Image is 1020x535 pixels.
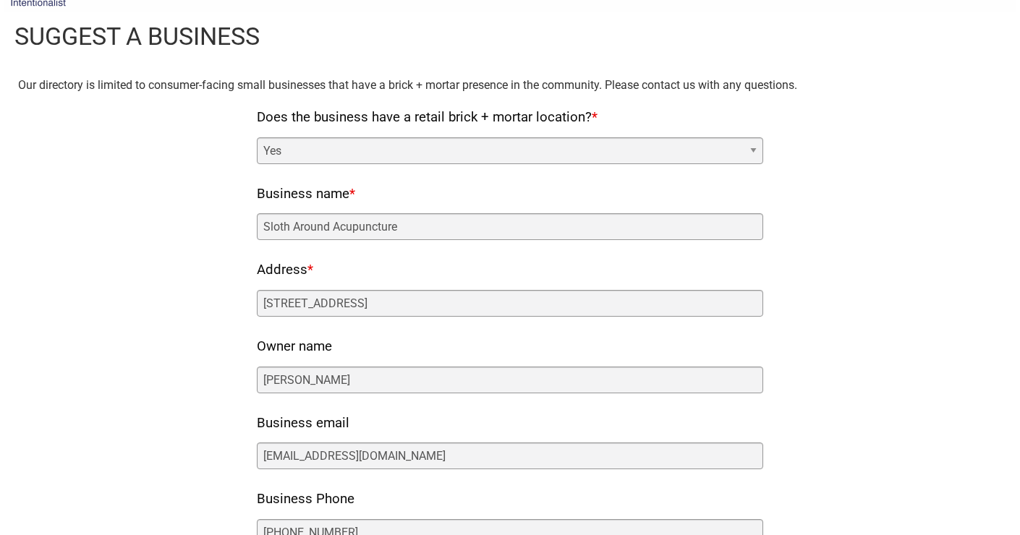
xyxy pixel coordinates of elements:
[257,411,349,436] label: Business email
[257,182,355,207] label: Business name
[14,20,260,54] h1: Suggest a business
[18,76,1002,95] p: Our directory is limited to consumer-facing small businesses that have a brick + mortar presence ...
[257,487,354,512] label: Business Phone
[257,335,332,359] label: Owner name
[257,106,598,130] label: Does the business have a retail brick + mortar location?
[257,258,313,283] label: Address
